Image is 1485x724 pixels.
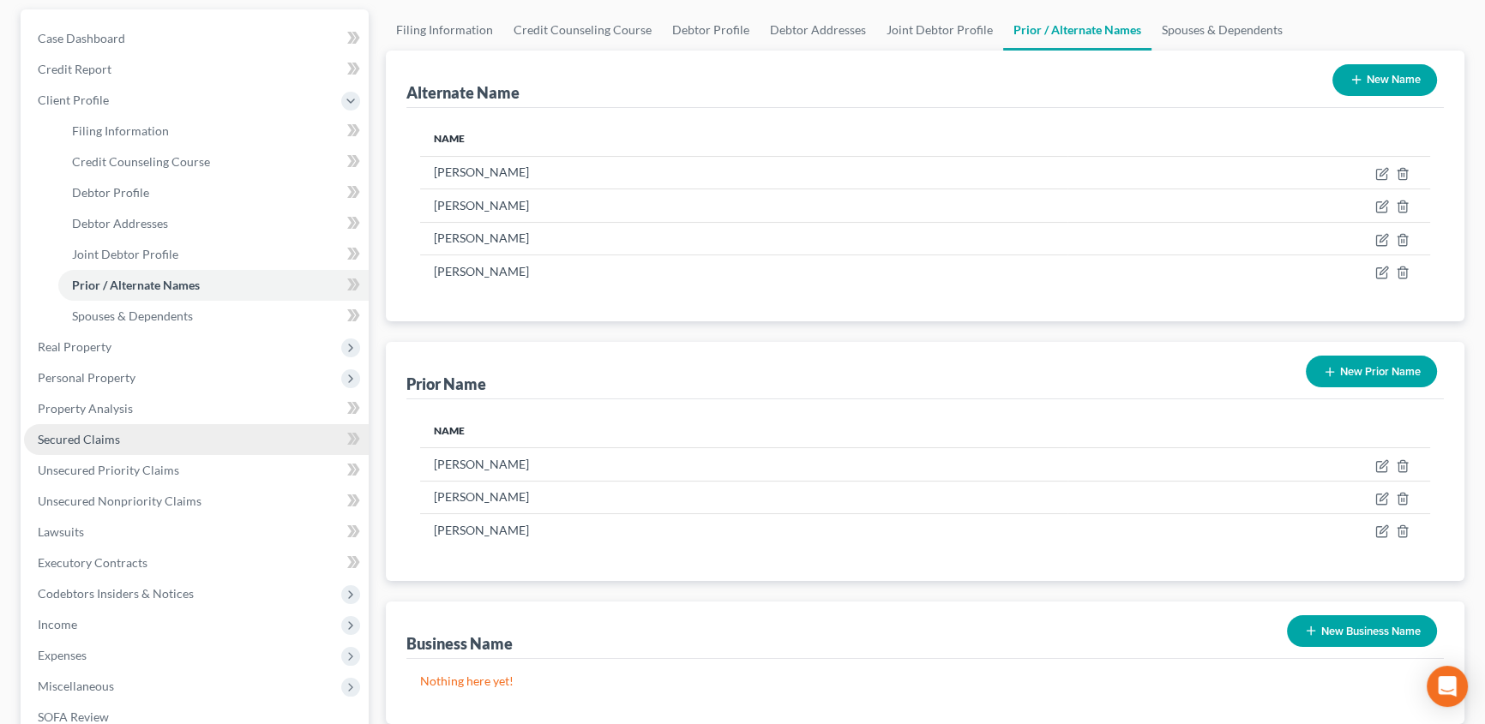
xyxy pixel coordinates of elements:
[72,308,193,323] span: Spouses & Dependents
[38,339,111,354] span: Real Property
[38,62,111,76] span: Credit Report
[24,393,369,424] a: Property Analysis
[72,247,178,261] span: Joint Debtor Profile
[24,54,369,85] a: Credit Report
[58,116,369,147] a: Filing Information
[1151,9,1293,51] a: Spouses & Dependents
[1003,9,1151,51] a: Prior / Alternate Names
[24,23,369,54] a: Case Dashboard
[420,514,1067,547] td: [PERSON_NAME]
[24,547,369,578] a: Executory Contracts
[24,486,369,517] a: Unsecured Nonpriority Claims
[406,82,520,103] div: Alternate Name
[420,189,1067,222] td: [PERSON_NAME]
[406,374,486,394] div: Prior Name
[72,154,210,169] span: Credit Counseling Course
[420,122,1067,156] th: Name
[38,463,179,477] span: Unsecured Priority Claims
[24,517,369,547] a: Lawsuits
[420,254,1067,287] td: [PERSON_NAME]
[38,555,147,570] span: Executory Contracts
[24,455,369,486] a: Unsecured Priority Claims
[38,31,125,45] span: Case Dashboard
[420,673,1430,690] p: Nothing here yet!
[420,448,1067,481] td: [PERSON_NAME]
[38,617,77,631] span: Income
[876,9,1003,51] a: Joint Debtor Profile
[38,494,201,508] span: Unsecured Nonpriority Claims
[38,648,87,662] span: Expenses
[420,481,1067,513] td: [PERSON_NAME]
[1306,356,1437,387] button: New Prior Name
[58,147,369,177] a: Credit Counseling Course
[58,239,369,270] a: Joint Debtor Profile
[406,633,513,654] div: Business Name
[38,679,114,693] span: Miscellaneous
[420,222,1067,254] td: [PERSON_NAME]
[72,185,149,200] span: Debtor Profile
[38,93,109,107] span: Client Profile
[1427,666,1468,707] div: Open Intercom Messenger
[72,216,168,230] span: Debtor Addresses
[38,586,194,601] span: Codebtors Insiders & Notices
[1332,64,1437,96] button: New Name
[38,370,135,385] span: Personal Property
[24,424,369,455] a: Secured Claims
[38,401,133,416] span: Property Analysis
[72,278,200,292] span: Prior / Alternate Names
[503,9,662,51] a: Credit Counseling Course
[72,123,169,138] span: Filing Information
[420,156,1067,188] td: [PERSON_NAME]
[1287,615,1437,647] button: New Business Name
[420,413,1067,447] th: Name
[58,208,369,239] a: Debtor Addresses
[38,524,84,539] span: Lawsuits
[58,270,369,301] a: Prior / Alternate Names
[38,709,109,724] span: SOFA Review
[58,177,369,208] a: Debtor Profile
[38,432,120,446] span: Secured Claims
[386,9,503,51] a: Filing Information
[662,9,760,51] a: Debtor Profile
[760,9,876,51] a: Debtor Addresses
[58,301,369,332] a: Spouses & Dependents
